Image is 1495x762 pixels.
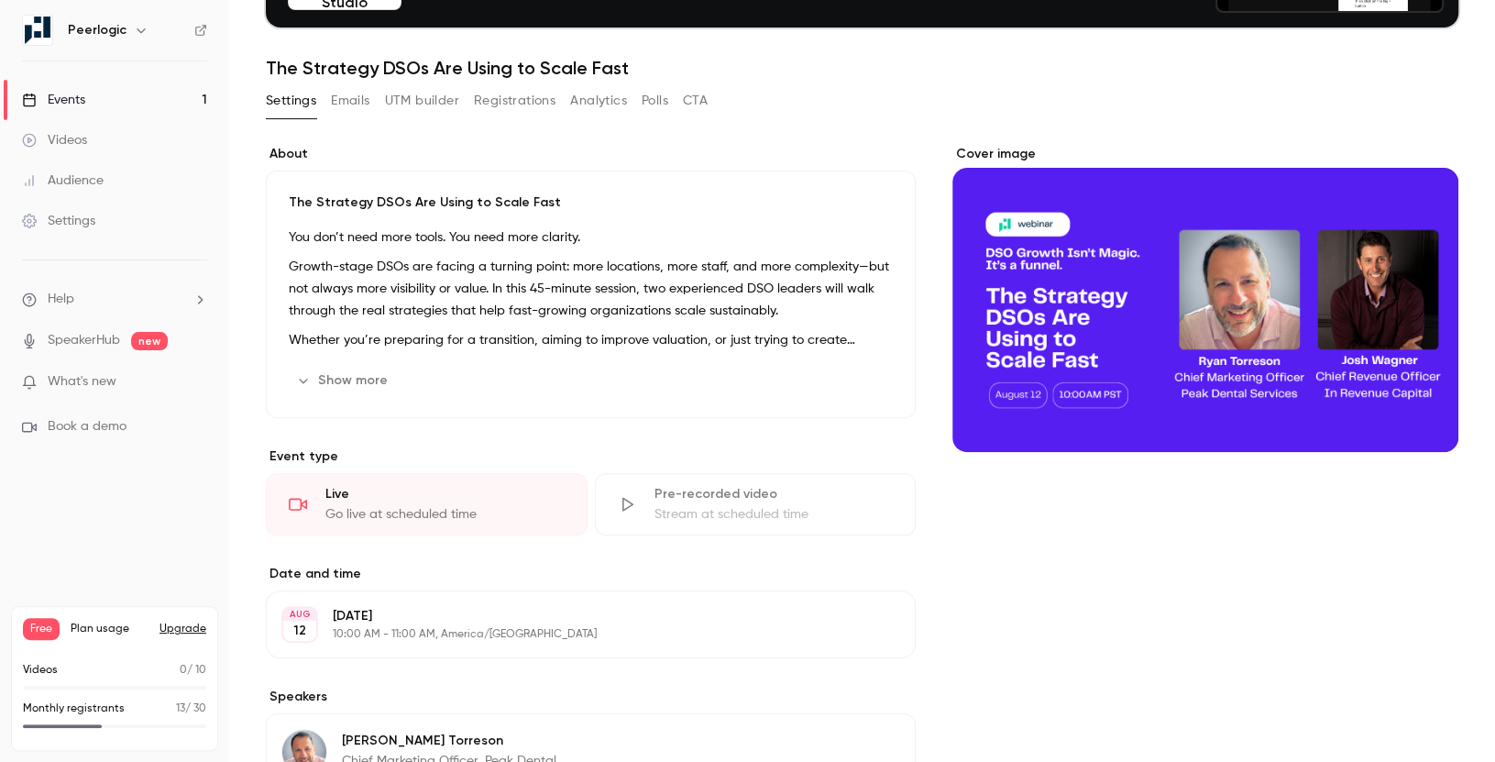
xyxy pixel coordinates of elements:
p: Monthly registrants [23,701,125,717]
span: 13 [176,703,185,714]
button: Upgrade [159,622,206,636]
p: Whether you’re preparing for a transition, aiming to improve valuation, or just trying to create ... [289,329,893,351]
button: Analytics [570,86,627,116]
section: Cover image [952,145,1458,452]
p: 10:00 AM - 11:00 AM, America/[GEOGRAPHIC_DATA] [333,627,819,642]
button: Emails [331,86,369,116]
span: Free [23,618,60,640]
button: Polls [642,86,668,116]
button: cover-image [1407,401,1444,437]
div: Audience [22,171,104,190]
h6: Peerlogic [68,21,126,39]
button: Settings [266,86,316,116]
label: Cover image [952,145,1458,163]
li: help-dropdown-opener [22,290,207,309]
span: Plan usage [71,622,148,636]
p: [PERSON_NAME] Torreson [342,732,556,750]
p: / 10 [180,662,206,679]
div: AUG [283,608,316,621]
a: SpeakerHub [48,331,120,350]
div: Go live at scheduled time [325,505,565,524]
div: Pre-recorded videoStream at scheduled time [595,473,917,536]
div: Pre-recorded video [654,485,894,503]
p: Videos [23,662,58,679]
p: The Strategy DSOs Are Using to Scale Fast [289,193,893,212]
button: Show more [289,366,399,395]
div: Settings [22,212,95,230]
button: Edit [833,729,900,758]
label: About [266,145,916,163]
p: [DATE] [333,607,819,625]
span: 0 [180,665,187,676]
button: UTM builder [385,86,459,116]
span: new [131,332,168,350]
label: Speakers [266,688,916,706]
label: Date and time [266,565,916,583]
div: Stream at scheduled time [654,505,894,524]
div: Videos [22,131,87,149]
button: CTA [683,86,708,116]
p: Event type [266,447,916,466]
span: What's new [48,372,116,392]
h1: The Strategy DSOs Are Using to Scale Fast [266,57,1458,79]
p: You don’t need more tools. You need more clarity. [289,226,893,248]
img: Peerlogic [23,16,52,45]
div: LiveGo live at scheduled time [266,473,588,536]
button: Registrations [474,86,555,116]
p: / 30 [176,701,206,717]
p: Growth-stage DSOs are facing a turning point: more locations, more staff, and more complexity—but... [289,256,893,322]
div: Live [325,485,565,503]
p: 12 [293,622,306,640]
div: Events [22,91,85,109]
span: Help [48,290,74,309]
span: Book a demo [48,417,126,436]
